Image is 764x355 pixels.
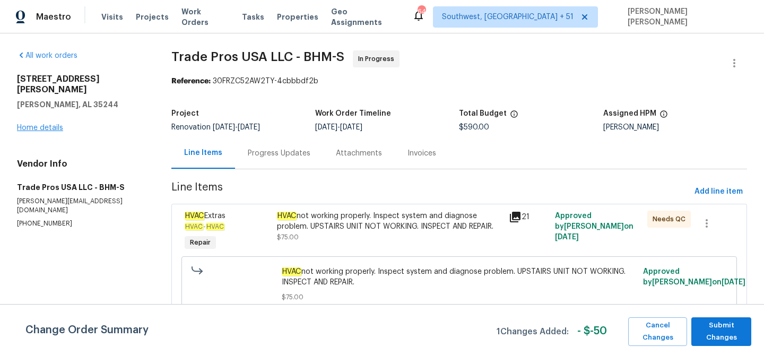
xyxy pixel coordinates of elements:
[315,110,391,117] h5: Work Order Timeline
[101,12,123,22] span: Visits
[17,182,146,193] h5: Trade Pros USA LLC - BHM-S
[623,6,748,28] span: [PERSON_NAME] [PERSON_NAME]
[643,268,745,286] span: Approved by [PERSON_NAME] on
[336,148,382,159] div: Attachments
[171,182,690,202] span: Line Items
[36,12,71,22] span: Maestro
[555,233,579,241] span: [DATE]
[277,211,502,232] div: not working properly. Inspect system and diagnose problem. UPSTAIRS UNIT NOT WORKING. INSPECT AND...
[694,185,743,198] span: Add line item
[186,237,215,248] span: Repair
[17,52,77,59] a: All work orders
[510,110,518,124] span: The total cost of line items that have been proposed by Opendoor. This sum includes line items th...
[407,148,436,159] div: Invoices
[248,148,310,159] div: Progress Updates
[497,322,569,346] span: 1 Changes Added:
[17,219,146,228] p: [PHONE_NUMBER]
[171,110,199,117] h5: Project
[171,124,260,131] span: Renovation
[697,319,746,344] span: Submit Changes
[171,76,747,86] div: 30FRZC52AW2TY-4cbbbdf2b
[331,6,400,28] span: Geo Assignments
[691,317,751,346] button: Submit Changes
[17,159,146,169] h4: Vendor Info
[442,12,574,22] span: Southwest, [GEOGRAPHIC_DATA] + 51
[185,223,203,230] em: HVAC
[206,223,224,230] em: HVAC
[358,54,398,64] span: In Progress
[181,6,229,28] span: Work Orders
[315,124,362,131] span: -
[136,12,169,22] span: Projects
[17,124,63,132] a: Home details
[459,110,507,117] h5: Total Budget
[659,110,668,124] span: The hpm assigned to this work order.
[213,124,260,131] span: -
[17,197,146,215] p: [PERSON_NAME][EMAIL_ADDRESS][DOMAIN_NAME]
[315,124,337,131] span: [DATE]
[459,124,489,131] span: $590.00
[185,223,224,230] span: -
[171,50,344,63] span: Trade Pros USA LLC - BHM-S
[17,74,146,95] h2: [STREET_ADDRESS][PERSON_NAME]
[282,292,637,302] span: $75.00
[185,212,204,220] em: HVAC
[282,266,637,288] span: not working properly. Inspect system and diagnose problem. UPSTAIRS UNIT NOT WORKING. INSPECT AND...
[603,124,747,131] div: [PERSON_NAME]
[282,267,301,276] em: HVAC
[418,6,425,17] div: 642
[185,212,225,220] span: Extras
[277,234,299,240] span: $75.00
[690,182,747,202] button: Add line item
[555,212,633,241] span: Approved by [PERSON_NAME] on
[213,124,235,131] span: [DATE]
[242,13,264,21] span: Tasks
[653,214,690,224] span: Needs QC
[238,124,260,131] span: [DATE]
[171,77,211,85] b: Reference:
[277,212,297,220] em: HVAC
[633,319,682,344] span: Cancel Changes
[277,12,318,22] span: Properties
[603,110,656,117] h5: Assigned HPM
[577,326,607,346] span: - $ -50
[184,148,222,158] div: Line Items
[340,124,362,131] span: [DATE]
[722,279,745,286] span: [DATE]
[25,317,149,346] span: Change Order Summary
[509,211,549,223] div: 21
[17,99,146,110] h5: [PERSON_NAME], AL 35244
[628,317,687,346] button: Cancel Changes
